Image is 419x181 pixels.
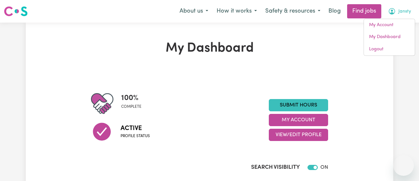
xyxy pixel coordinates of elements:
[364,43,415,55] a: Logout
[121,133,150,139] span: Profile status
[251,163,300,172] label: Search Visibility
[91,41,328,56] h1: My Dashboard
[364,19,415,56] div: My Account
[4,5,28,17] img: Careseekers logo
[398,8,411,15] span: Jansty
[347,4,381,18] a: Find jobs
[261,5,325,18] button: Safety & resources
[384,5,415,18] button: My Account
[325,4,345,18] a: Blog
[269,99,328,111] a: Submit Hours
[269,129,328,141] button: View/Edit Profile
[269,114,328,126] button: My Account
[121,124,150,133] span: Active
[175,5,212,18] button: About us
[121,104,141,110] span: complete
[364,31,415,43] a: My Dashboard
[364,19,415,31] a: My Account
[121,92,147,115] div: Profile completeness: 100%
[393,155,414,176] iframe: Button to launch messaging window
[121,92,141,104] span: 100 %
[212,5,261,18] button: How it works
[4,4,28,19] a: Careseekers logo
[320,165,328,170] span: ON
